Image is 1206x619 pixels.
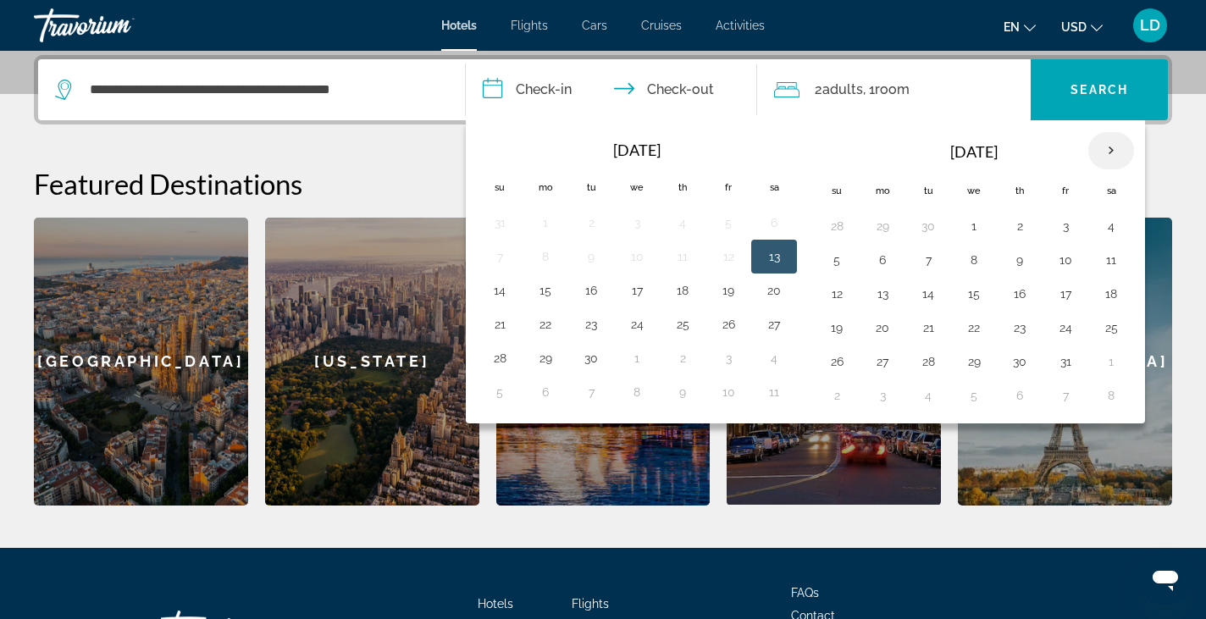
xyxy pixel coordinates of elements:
a: Flights [511,19,548,32]
button: Day 4 [915,384,942,407]
div: Search widget [38,59,1168,120]
button: Day 7 [486,245,513,268]
button: Day 1 [960,214,987,238]
button: Day 7 [1052,384,1079,407]
button: Day 3 [869,384,896,407]
a: Activities [716,19,765,32]
button: Day 12 [823,282,850,306]
button: Day 3 [715,346,742,370]
a: Cruises [641,19,682,32]
button: Day 8 [960,248,987,272]
button: Travelers: 2 adults, 0 children [757,59,1032,120]
iframe: Button to launch messaging window [1138,551,1192,605]
button: Day 5 [715,211,742,235]
button: Day 17 [1052,282,1079,306]
span: LD [1140,17,1160,34]
a: Hotels [478,597,513,611]
button: User Menu [1128,8,1172,43]
button: Day 18 [669,279,696,302]
span: 2 [815,78,863,102]
button: Day 27 [761,312,788,336]
button: Day 21 [486,312,513,336]
button: Day 7 [915,248,942,272]
button: Day 6 [869,248,896,272]
button: Day 9 [578,245,605,268]
a: FAQs [791,586,819,600]
button: Day 8 [623,380,650,404]
button: Day 11 [669,245,696,268]
button: Day 29 [960,350,987,373]
button: Day 2 [578,211,605,235]
button: Day 26 [823,350,850,373]
th: [DATE] [523,131,751,169]
button: Day 5 [960,384,987,407]
button: Day 26 [715,312,742,336]
button: Day 28 [486,346,513,370]
button: Day 2 [823,384,850,407]
button: Day 10 [623,245,650,268]
button: Day 18 [1098,282,1125,306]
span: Search [1070,83,1128,97]
button: Day 28 [823,214,850,238]
button: Day 14 [915,282,942,306]
a: Cars [582,19,607,32]
span: Adults [822,81,863,97]
button: Day 14 [486,279,513,302]
button: Day 11 [761,380,788,404]
button: Day 12 [715,245,742,268]
button: Day 22 [532,312,559,336]
button: Day 30 [1006,350,1033,373]
button: Day 7 [578,380,605,404]
span: Room [875,81,910,97]
button: Day 25 [669,312,696,336]
button: Day 9 [669,380,696,404]
button: Day 16 [1006,282,1033,306]
span: en [1004,20,1020,34]
button: Day 9 [1006,248,1033,272]
button: Day 24 [623,312,650,336]
button: Day 1 [532,211,559,235]
a: [GEOGRAPHIC_DATA] [34,218,248,506]
button: Day 6 [761,211,788,235]
button: Day 24 [1052,316,1079,340]
button: Day 30 [578,346,605,370]
button: Day 23 [578,312,605,336]
button: Day 28 [915,350,942,373]
a: Hotels [441,19,477,32]
button: Day 5 [823,248,850,272]
button: Day 19 [823,316,850,340]
button: Day 8 [532,245,559,268]
button: Day 8 [1098,384,1125,407]
button: Change language [1004,14,1036,39]
button: Check in and out dates [466,59,757,120]
button: Day 29 [532,346,559,370]
button: Day 4 [1098,214,1125,238]
button: Day 4 [761,346,788,370]
button: Search [1031,59,1168,120]
button: Day 31 [486,211,513,235]
button: Day 31 [1052,350,1079,373]
th: [DATE] [860,131,1088,172]
button: Day 29 [869,214,896,238]
button: Change currency [1061,14,1103,39]
button: Day 6 [1006,384,1033,407]
button: Day 6 [532,380,559,404]
button: Next month [1088,131,1134,170]
button: Day 2 [1006,214,1033,238]
button: Day 20 [869,316,896,340]
button: Day 16 [578,279,605,302]
button: Day 13 [869,282,896,306]
button: Day 10 [715,380,742,404]
button: Day 21 [915,316,942,340]
a: [US_STATE] [265,218,479,506]
button: Day 13 [761,245,788,268]
button: Day 15 [532,279,559,302]
button: Day 22 [960,316,987,340]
